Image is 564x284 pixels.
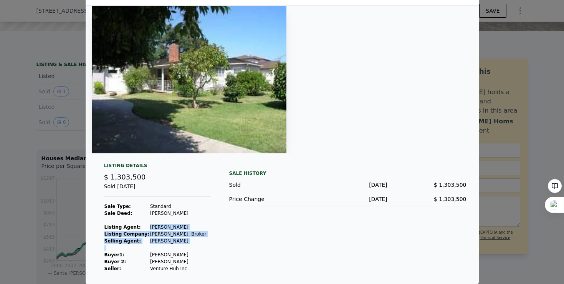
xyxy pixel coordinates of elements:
strong: Selling Agent: [104,238,141,244]
td: [PERSON_NAME] [150,258,207,265]
td: [PERSON_NAME] [150,224,207,231]
span: $ 1,303,500 [104,173,146,181]
td: Venture Hub Inc [150,265,207,272]
div: [DATE] [308,181,387,189]
strong: Buyer 1 : [104,252,125,257]
td: Standard [150,203,207,210]
div: Sale History [229,169,466,178]
strong: Seller : [104,266,121,271]
strong: Sale Type: [104,204,131,209]
div: Price Change [229,195,308,203]
strong: Sale Deed: [104,211,132,216]
div: Sold [DATE] [104,183,211,197]
span: $ 1,303,500 [434,182,466,188]
span: $ 1,303,500 [434,196,466,202]
div: Listing Details [104,163,211,172]
strong: Listing Agent: [104,224,141,230]
div: [DATE] [308,195,387,203]
td: [PERSON_NAME], Broker [150,231,207,237]
div: Sold [229,181,308,189]
strong: Buyer 2: [104,259,126,264]
img: Property Img [92,6,287,153]
strong: Listing Company: [104,231,149,237]
td: [PERSON_NAME] [150,251,207,258]
td: [PERSON_NAME] [150,237,207,244]
td: [PERSON_NAME] [150,210,207,217]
